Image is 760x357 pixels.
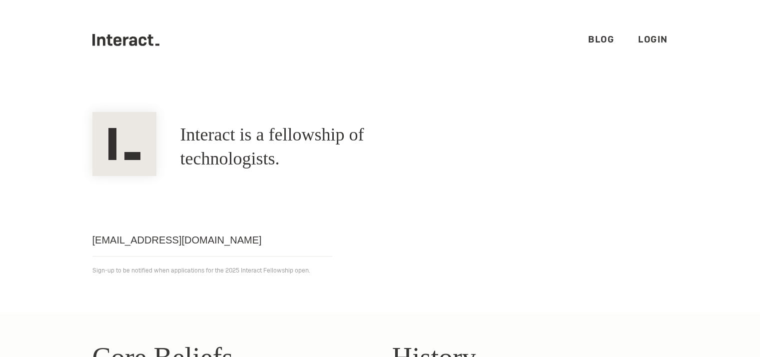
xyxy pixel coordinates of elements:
p: Sign-up to be notified when applications for the 2025 Interact Fellowship open. [92,264,668,276]
a: Login [638,33,668,45]
input: Email address... [92,224,332,256]
a: Blog [588,33,614,45]
img: Interact Logo [92,112,156,176]
h1: Interact is a fellowship of technologists. [180,123,450,171]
